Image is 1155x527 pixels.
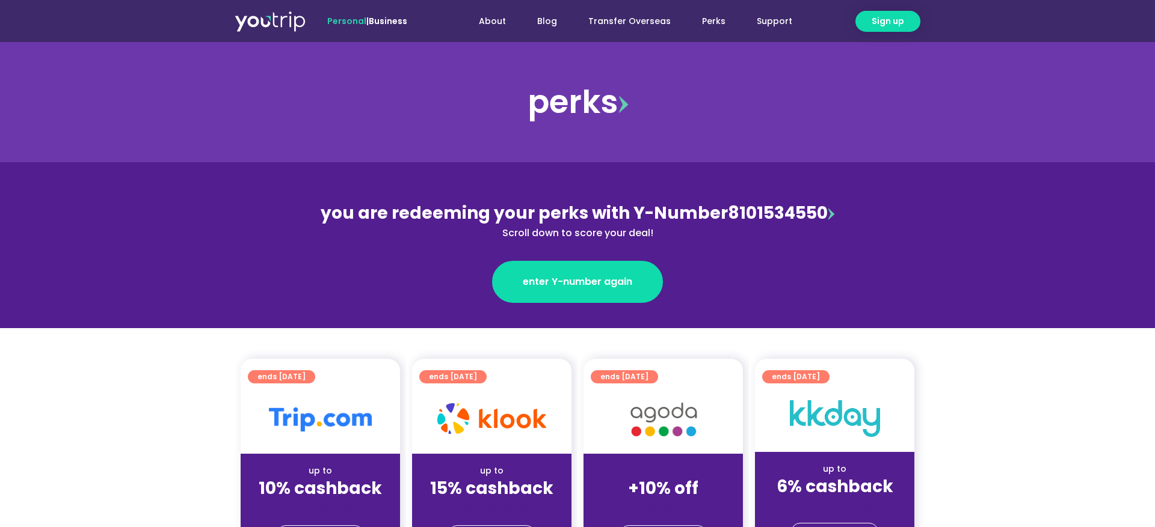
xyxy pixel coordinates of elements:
[429,370,477,383] span: ends [DATE]
[440,10,808,32] nav: Menu
[248,370,315,383] a: ends [DATE]
[430,477,553,500] strong: 15% cashback
[419,370,487,383] a: ends [DATE]
[522,10,573,32] a: Blog
[593,499,733,512] div: (for stays only)
[772,370,820,383] span: ends [DATE]
[765,463,905,475] div: up to
[257,370,306,383] span: ends [DATE]
[321,201,728,225] span: you are redeeming your perks with Y-Number
[523,275,632,289] span: enter Y-number again
[573,10,686,32] a: Transfer Overseas
[250,465,390,477] div: up to
[327,15,366,27] span: Personal
[777,475,893,498] strong: 6% cashback
[327,15,407,27] span: |
[652,465,674,477] span: up to
[762,370,830,383] a: ends [DATE]
[741,10,808,32] a: Support
[591,370,658,383] a: ends [DATE]
[686,10,741,32] a: Perks
[463,10,522,32] a: About
[422,465,562,477] div: up to
[422,499,562,512] div: (for stays only)
[872,15,904,28] span: Sign up
[855,11,920,32] a: Sign up
[250,499,390,512] div: (for stays only)
[628,477,698,500] strong: +10% off
[316,226,839,240] div: Scroll down to score your deal!
[316,201,839,240] div: 8101534550
[600,370,648,383] span: ends [DATE]
[259,477,382,500] strong: 10% cashback
[369,15,407,27] a: Business
[492,261,663,303] a: enter Y-number again
[765,498,905,510] div: (for stays only)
